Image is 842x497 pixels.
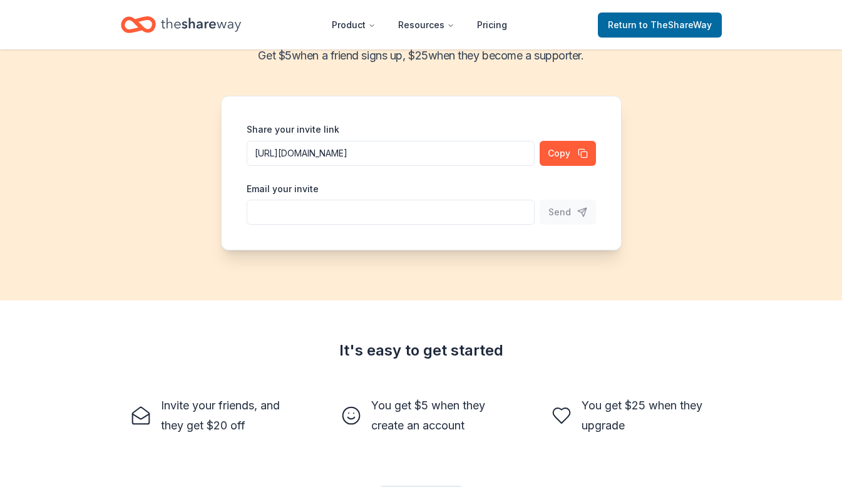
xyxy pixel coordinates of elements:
label: Email your invite [247,183,319,195]
div: You get $5 when they create an account [371,396,501,436]
a: Pricing [467,13,517,38]
nav: Main [322,10,517,39]
button: Resources [388,13,465,38]
div: You get $25 when they upgrade [582,396,712,436]
h2: Get $ 5 when a friend signs up, $ 25 when they become a supporter. [15,46,827,66]
span: to TheShareWay [639,19,712,30]
button: Product [322,13,386,38]
a: Home [121,10,241,39]
label: Share your invite link [247,123,339,136]
div: It's easy to get started [121,341,722,361]
button: Copy [540,141,596,166]
a: Returnto TheShareWay [598,13,722,38]
span: Return [608,18,712,33]
div: Invite your friends, and they get $20 off [161,396,291,436]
